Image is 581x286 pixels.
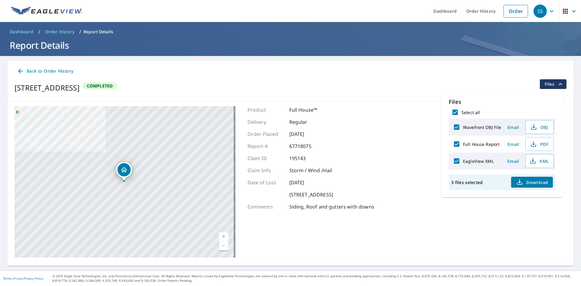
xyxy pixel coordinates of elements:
[219,232,228,241] a: Current Level 17, Zoom In
[15,82,80,93] div: [STREET_ADDRESS]
[17,67,73,75] span: Back to Order History
[248,118,284,126] p: Delivery
[24,276,43,281] a: Privacy Policy
[506,141,520,147] span: Email
[45,29,74,35] span: Order History
[463,141,500,147] label: Full House Report
[525,120,554,134] button: OBJ
[248,143,284,150] p: Report #
[463,158,494,164] label: EagleView XML
[525,137,554,151] button: PDF
[529,123,549,131] span: OBJ
[248,179,284,186] p: Date of Loss
[83,83,117,89] span: Completed
[84,29,113,35] p: Report Details
[11,7,82,16] img: EV Logo
[38,28,40,35] li: /
[289,179,326,186] p: [DATE]
[529,157,549,165] span: XML
[248,106,284,113] p: Product
[79,28,81,35] li: /
[7,27,36,37] a: Dashboard
[3,277,43,280] p: |
[219,241,228,250] a: Current Level 17, Zoom Out
[248,167,284,174] p: Claim Info
[529,140,549,148] span: PDF
[248,155,284,162] p: Claim ID
[116,162,132,181] div: Dropped pin, building 1, Residential property, 329 Comanche St Kiowa, CO 80117
[289,167,332,174] p: Storm / Wind /Hail
[3,276,22,281] a: Terms of Use
[504,140,523,149] button: Email
[533,5,547,18] div: SS
[289,143,326,150] p: 67718075
[43,27,77,37] a: Order History
[504,123,523,132] button: Email
[463,124,501,130] label: Wavefront OBJ File
[289,155,326,162] p: 195143
[511,177,553,188] button: Download
[525,154,554,168] button: XML
[451,179,483,185] p: 3 files selected
[504,5,528,18] a: Order
[7,39,574,51] h1: Report Details
[289,130,326,138] p: [DATE]
[506,124,520,130] span: Email
[449,98,555,106] p: Files
[289,118,326,126] p: Regular
[248,203,284,210] p: Comments
[15,66,76,77] a: Back to Order History
[289,191,333,198] p: [STREET_ADDRESS]
[289,106,326,113] p: Full House™
[10,29,34,35] span: Dashboard
[52,274,578,283] p: © 2025 Eagle View Technologies, Inc. and Pictometry International Corp. All Rights Reserved. Repo...
[461,110,480,115] label: Select all
[289,203,374,210] p: Siding, Roof and gutters with downs
[540,79,566,89] button: filesDropdownBtn-67718075
[248,130,284,138] p: Order Placed
[545,81,564,88] span: Files
[504,156,523,166] button: Email
[7,27,574,37] nav: breadcrumb
[516,179,548,186] span: Download
[506,158,520,164] span: Email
